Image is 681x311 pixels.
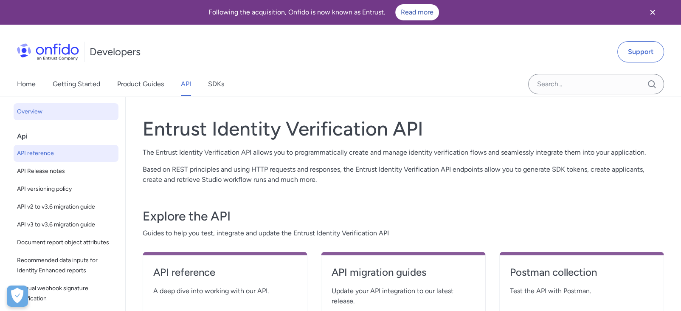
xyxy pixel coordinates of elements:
[14,216,118,233] a: API v3 to v3.6 migration guide
[332,266,475,286] a: API migration guides
[637,2,668,23] button: Close banner
[208,72,224,96] a: SDKs
[14,163,118,180] a: API Release notes
[153,266,297,279] h4: API reference
[647,7,658,17] svg: Close banner
[17,128,122,145] div: Api
[332,286,475,306] span: Update your API integration to our latest release.
[510,266,653,279] h4: Postman collection
[153,266,297,286] a: API reference
[7,286,28,307] div: Cookie Preferences
[17,148,115,158] span: API reference
[17,166,115,176] span: API Release notes
[17,107,115,117] span: Overview
[395,4,439,20] a: Read more
[143,147,664,158] p: The Entrust Identity Verification API allows you to programmatically create and manage identity v...
[143,117,664,141] h1: Entrust Identity Verification API
[14,252,118,279] a: Recommended data inputs for Identity Enhanced reports
[14,280,118,307] a: Manual webhook signature verification
[17,237,115,248] span: Document report object attributes
[510,266,653,286] a: Postman collection
[617,41,664,62] a: Support
[7,286,28,307] button: Open Preferences
[14,145,118,162] a: API reference
[17,202,115,212] span: API v2 to v3.6 migration guide
[17,43,79,60] img: Onfido Logo
[10,4,637,20] div: Following the acquisition, Onfido is now known as Entrust.
[143,228,664,238] span: Guides to help you test, integrate and update the Entrust Identity Verification API
[117,72,164,96] a: Product Guides
[143,208,664,225] h3: Explore the API
[14,181,118,198] a: API versioning policy
[14,103,118,120] a: Overview
[14,198,118,215] a: API v2 to v3.6 migration guide
[17,220,115,230] span: API v3 to v3.6 migration guide
[153,286,297,296] span: A deep dive into working with our API.
[143,164,664,185] p: Based on REST principles and using HTTP requests and responses, the Entrust Identity Verification...
[17,184,115,194] span: API versioning policy
[528,74,664,94] input: Onfido search input field
[510,286,653,296] span: Test the API with Postman.
[53,72,100,96] a: Getting Started
[14,234,118,251] a: Document report object attributes
[332,266,475,279] h4: API migration guides
[17,283,115,304] span: Manual webhook signature verification
[17,255,115,276] span: Recommended data inputs for Identity Enhanced reports
[17,72,36,96] a: Home
[90,45,141,59] h1: Developers
[181,72,191,96] a: API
